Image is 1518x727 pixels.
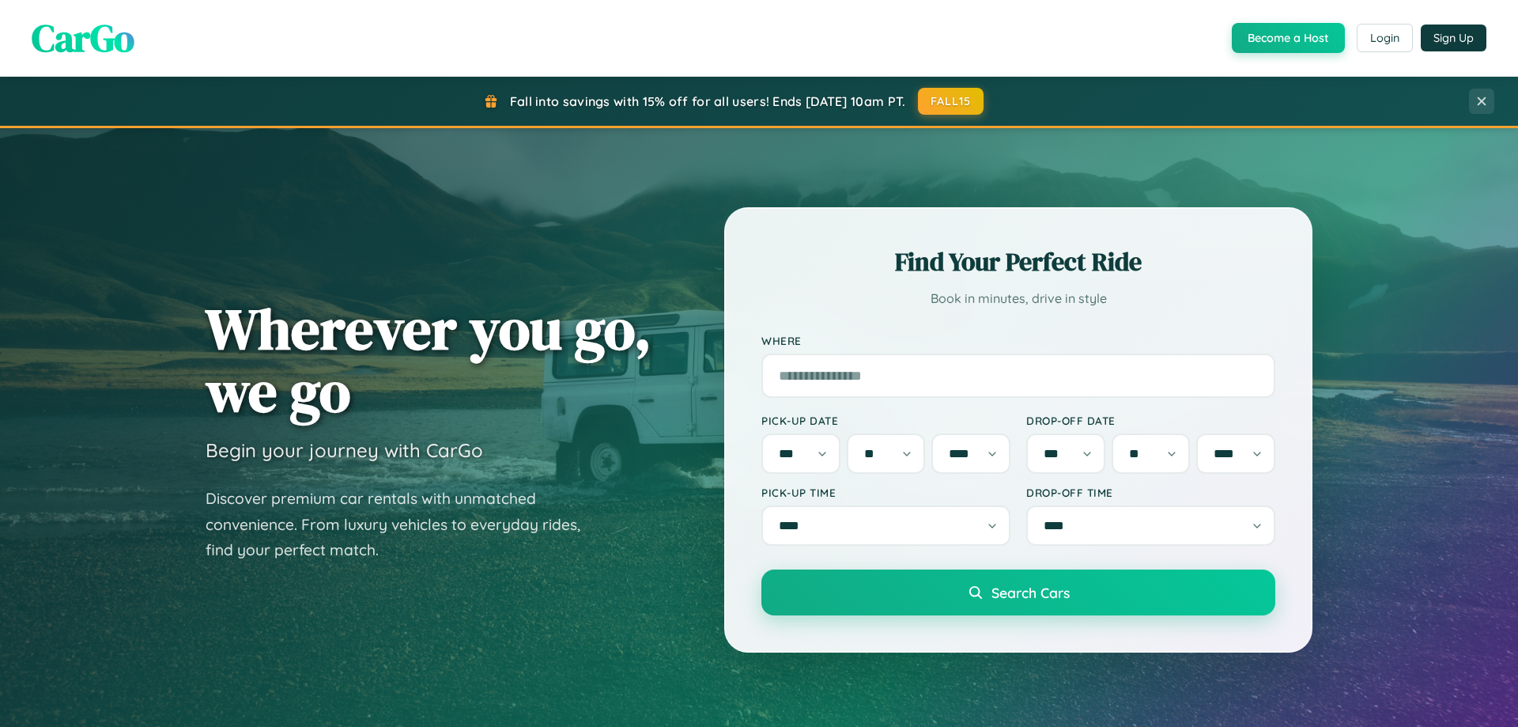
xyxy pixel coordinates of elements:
button: Login [1357,24,1413,52]
h1: Wherever you go, we go [206,297,651,422]
label: Drop-off Date [1026,414,1275,427]
h3: Begin your journey with CarGo [206,438,483,462]
label: Where [761,334,1275,347]
button: Sign Up [1421,25,1486,51]
span: Fall into savings with 15% off for all users! Ends [DATE] 10am PT. [510,93,906,109]
span: CarGo [32,12,134,64]
button: Search Cars [761,570,1275,615]
p: Discover premium car rentals with unmatched convenience. From luxury vehicles to everyday rides, ... [206,486,601,563]
p: Book in minutes, drive in style [761,287,1275,310]
h2: Find Your Perfect Ride [761,244,1275,279]
label: Drop-off Time [1026,486,1275,499]
label: Pick-up Date [761,414,1010,427]
button: Become a Host [1232,23,1345,53]
label: Pick-up Time [761,486,1010,499]
button: FALL15 [918,88,984,115]
span: Search Cars [991,584,1070,601]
